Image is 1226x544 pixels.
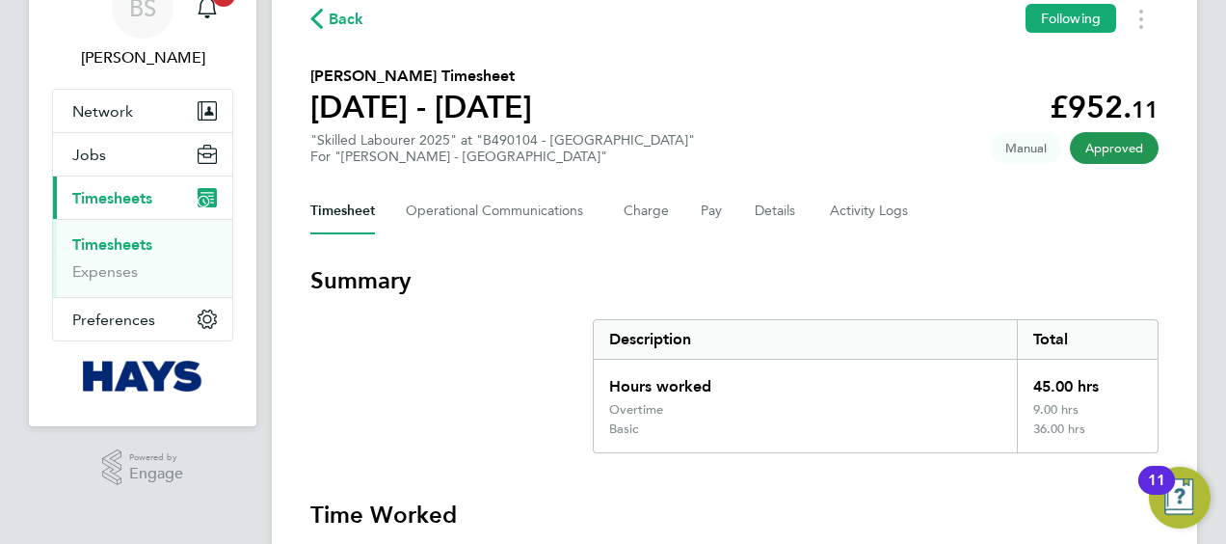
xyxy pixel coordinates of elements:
div: 9.00 hrs [1017,402,1158,422]
h2: [PERSON_NAME] Timesheet [310,65,532,88]
span: This timesheet has been approved. [1070,132,1159,164]
a: Expenses [72,262,138,281]
div: For "[PERSON_NAME] - [GEOGRAPHIC_DATA]" [310,149,695,165]
span: Jobs [72,146,106,164]
button: Charge [624,188,670,234]
button: Pay [701,188,724,234]
button: Operational Communications [406,188,593,234]
div: Basic [609,422,638,437]
h3: Time Worked [310,500,1159,530]
span: Powered by [129,449,183,466]
span: Preferences [72,311,155,329]
span: Back [329,8,364,31]
button: Back [310,7,364,31]
div: 45.00 hrs [1017,360,1158,402]
div: Timesheets [53,219,232,297]
div: Description [594,320,1017,359]
button: Timesheets [53,177,232,219]
button: Timesheet [310,188,375,234]
a: Timesheets [72,235,152,254]
button: Timesheets Menu [1124,4,1159,34]
span: Billy Smith [52,46,233,69]
div: Total [1017,320,1158,359]
div: Hours worked [594,360,1017,402]
span: Network [72,102,133,121]
h1: [DATE] - [DATE] [310,88,532,126]
button: Preferences [53,298,232,340]
button: Network [53,90,232,132]
div: Overtime [609,402,663,418]
div: "Skilled Labourer 2025" at "B490104 - [GEOGRAPHIC_DATA]" [310,132,695,165]
button: Activity Logs [830,188,911,234]
a: Powered byEngage [102,449,184,486]
app-decimal: £952. [1050,89,1159,125]
span: 11 [1132,95,1159,123]
h3: Summary [310,265,1159,296]
div: Summary [593,319,1159,453]
button: Open Resource Center, 11 new notifications [1149,467,1211,529]
span: Engage [129,466,183,482]
button: Jobs [53,133,232,176]
a: Go to home page [52,361,233,392]
button: Following [1026,4,1116,33]
button: Details [755,188,799,234]
div: 36.00 hrs [1017,422,1158,452]
div: 11 [1148,480,1165,505]
span: Following [1041,10,1101,27]
span: This timesheet was manually created. [990,132,1062,164]
span: Timesheets [72,189,152,207]
img: hays-logo-retina.png [83,361,203,392]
